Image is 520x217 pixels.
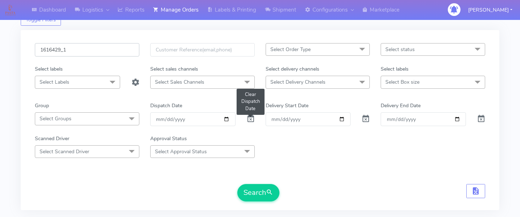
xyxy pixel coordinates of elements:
[35,65,63,73] label: Select labels
[385,46,415,53] span: Select status
[150,102,182,109] label: Dispatch Date
[40,79,69,85] span: Select Labels
[155,79,204,85] span: Select Sales Channels
[35,102,49,109] label: Group
[150,135,187,142] label: Approval Status
[381,102,421,109] label: Delivery End Date
[155,148,207,155] span: Select Approval Status
[21,14,61,26] button: Toggle Filters
[463,3,518,17] button: [PERSON_NAME]
[40,115,71,122] span: Select Groups
[266,102,308,109] label: Delivery Start Date
[35,135,69,142] label: Scanned Driver
[385,79,419,85] span: Select Box size
[381,65,409,73] label: Select labels
[237,184,279,201] button: Search
[270,46,311,53] span: Select Order Type
[150,65,198,73] label: Select sales channels
[266,65,319,73] label: Select delivery channels
[270,79,325,85] span: Select Delivery Channels
[40,148,89,155] span: Select Scanned Driver
[35,43,139,57] input: Order Id
[150,43,255,57] input: Customer Reference(email,phone)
